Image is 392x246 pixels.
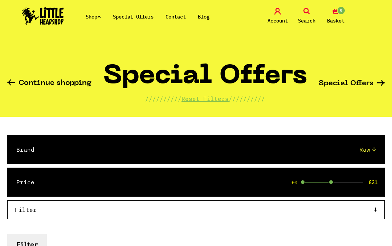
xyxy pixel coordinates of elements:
[319,80,385,87] a: Special Offers
[181,95,229,102] a: Reset Filters
[166,13,186,20] a: Contact
[327,16,344,25] span: Basket
[16,178,34,186] label: Price
[198,13,209,20] a: Blog
[7,79,91,88] a: Continue shopping
[369,179,377,185] span: £21
[291,180,297,185] span: £0
[294,8,319,25] a: Search
[15,205,372,214] p: Filter
[337,6,346,15] span: 0
[22,7,64,25] img: Little Head Shop Logo
[86,13,101,20] a: Shop
[268,16,288,25] span: Account
[145,94,265,103] p: ////////// //////////
[298,16,315,25] span: Search
[113,13,154,20] a: Special Offers
[323,8,348,25] a: 0 Basket
[103,64,307,94] h1: Special Offers
[16,145,34,154] label: Brand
